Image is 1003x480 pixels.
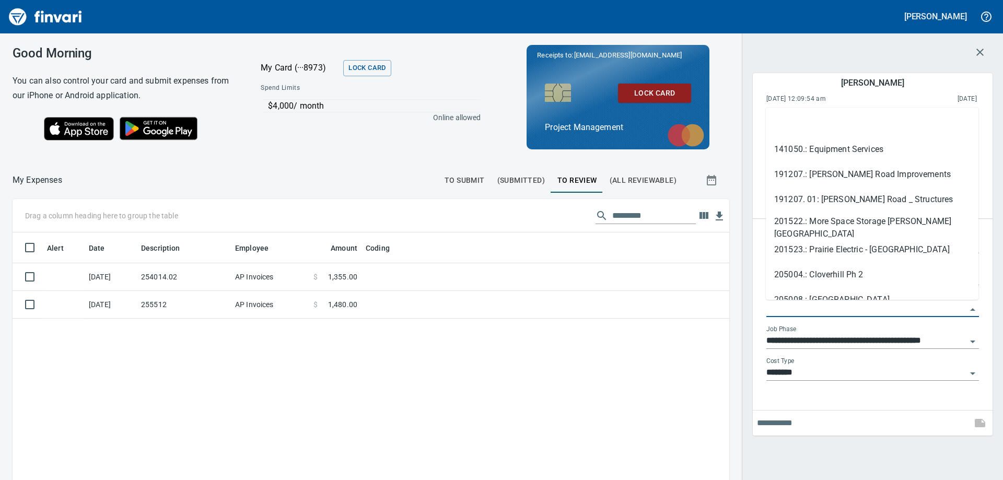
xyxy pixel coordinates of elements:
[231,263,309,291] td: AP Invoices
[85,263,137,291] td: [DATE]
[537,50,699,61] p: Receipts to:
[712,208,727,224] button: Download Table
[13,74,235,103] h6: You can also control your card and submit expenses from our iPhone or Android application.
[137,263,231,291] td: 254014.02
[317,242,357,254] span: Amount
[137,291,231,319] td: 255512
[313,272,318,282] span: $
[662,119,709,152] img: mastercard.svg
[13,174,62,186] p: My Expenses
[766,326,796,333] label: Job Phase
[348,62,386,74] span: Lock Card
[114,111,204,146] img: Get it on Google Play
[766,94,892,104] span: [DATE] 12:09:54 am
[967,40,993,65] button: Close transaction
[610,174,677,187] span: (All Reviewable)
[366,242,403,254] span: Coding
[766,237,978,262] li: 201523.: Prairie Electric - [GEOGRAPHIC_DATA]
[235,242,269,254] span: Employee
[841,77,904,88] h5: [PERSON_NAME]
[261,83,389,93] span: Spend Limits
[313,299,318,310] span: $
[967,411,993,436] span: This records your note into the expense. If you would like to send a message to an employee inste...
[328,299,357,310] span: 1,480.00
[47,242,64,254] span: Alert
[6,4,85,29] img: Finvari
[89,242,119,254] span: Date
[268,100,480,112] p: $4,000 / month
[545,121,691,134] p: Project Management
[766,287,978,312] li: 205008.: [GEOGRAPHIC_DATA]
[252,112,481,123] p: Online allowed
[766,187,978,212] li: 191207. 01: [PERSON_NAME] Road _ Structures
[766,162,978,187] li: 191207.: [PERSON_NAME] Road Improvements
[445,174,485,187] span: To Submit
[626,87,683,100] span: Lock Card
[261,62,339,74] p: My Card (···8973)
[965,302,980,317] button: Close
[13,46,235,61] h3: Good Morning
[231,291,309,319] td: AP Invoices
[965,334,980,349] button: Open
[557,174,597,187] span: To Review
[766,137,978,162] li: 141050.: Equipment Services
[47,242,77,254] span: Alert
[573,50,683,60] span: [EMAIL_ADDRESS][DOMAIN_NAME]
[89,242,105,254] span: Date
[618,84,691,103] button: Lock Card
[141,242,194,254] span: Description
[366,242,390,254] span: Coding
[141,242,180,254] span: Description
[343,60,391,76] button: Lock Card
[766,358,795,365] label: Cost Type
[904,11,967,22] h5: [PERSON_NAME]
[328,272,357,282] span: 1,355.00
[13,174,62,186] nav: breadcrumb
[44,117,114,141] img: Download on the App Store
[965,366,980,381] button: Open
[497,174,545,187] span: (Submitted)
[85,291,137,319] td: [DATE]
[331,242,357,254] span: Amount
[235,242,282,254] span: Employee
[25,210,178,221] p: Drag a column heading here to group the table
[766,262,978,287] li: 205004.: Cloverhill Ph 2
[766,212,978,237] li: 201522.: More Space Storage [PERSON_NAME][GEOGRAPHIC_DATA]
[696,208,712,224] button: Choose columns to display
[902,8,970,25] button: [PERSON_NAME]
[892,94,977,104] span: This charge was settled by the merchant and appears on the 2025/08/09 statement.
